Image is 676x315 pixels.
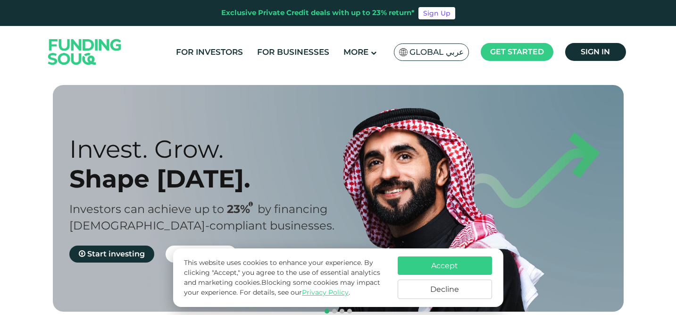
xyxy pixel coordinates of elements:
[221,8,415,18] div: Exclusive Private Credit deals with up to 23% return*
[398,256,492,275] button: Accept
[184,258,388,298] p: This website uses cookies to enhance your experience. By clicking "Accept," you agree to the use ...
[331,307,338,315] button: navigation
[69,134,355,164] div: Invest. Grow.
[69,164,355,194] div: Shape [DATE].
[69,246,154,263] a: Start investing
[398,280,492,299] button: Decline
[249,202,253,207] i: 23% IRR (expected) ~ 15% Net yield (expected)
[418,7,455,19] a: Sign Up
[565,43,626,61] a: Sign in
[490,47,544,56] span: Get started
[240,288,350,297] span: For details, see our .
[227,202,258,216] span: 23%
[581,47,610,56] span: Sign in
[343,47,368,57] span: More
[184,278,380,297] span: Blocking some cookies may impact your experience.
[87,249,145,258] span: Start investing
[255,44,332,60] a: For Businesses
[302,288,349,297] a: Privacy Policy
[174,44,245,60] a: For Investors
[39,28,131,76] img: Logo
[409,47,464,58] span: Global عربي
[399,48,408,56] img: SA Flag
[323,307,331,315] button: navigation
[69,202,224,216] span: Investors can achieve up to
[338,307,346,315] button: navigation
[166,246,237,263] a: Get funded
[346,307,353,315] button: navigation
